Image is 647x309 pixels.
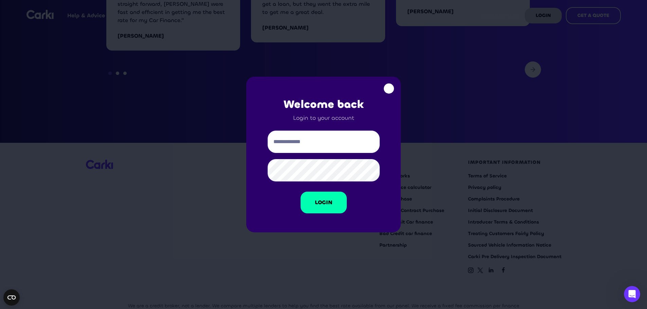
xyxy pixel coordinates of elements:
[3,289,20,306] button: Open CMP widget
[261,114,386,122] p: Login to your account
[284,97,364,112] strong: Welcome back
[301,192,347,213] a: Login
[624,286,640,302] iframe: Intercom live chat
[268,131,380,181] form: Email Form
